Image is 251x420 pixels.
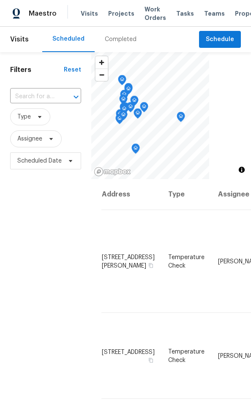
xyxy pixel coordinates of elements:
[116,109,124,122] div: Map marker
[91,52,209,179] canvas: Map
[120,102,128,116] div: Map marker
[120,90,128,103] div: Map marker
[119,94,128,108] div: Map marker
[102,349,155,355] span: [STREET_ADDRESS]
[94,167,131,177] a: Mapbox homepage
[131,144,140,157] div: Map marker
[10,90,57,103] input: Search for an address...
[119,110,128,123] div: Map marker
[52,35,85,43] div: Scheduled
[10,30,29,49] span: Visits
[177,112,185,125] div: Map marker
[17,135,42,143] span: Assignee
[95,56,108,69] button: Zoom in
[168,348,205,363] span: Temperature Check
[29,9,57,18] span: Maestro
[124,83,133,96] div: Map marker
[105,35,136,44] div: Completed
[126,102,135,115] div: Map marker
[206,34,234,45] span: Schedule
[145,5,166,22] span: Work Orders
[95,69,108,81] button: Zoom out
[176,11,194,17] span: Tasks
[199,31,241,48] button: Schedule
[134,108,142,122] div: Map marker
[101,179,161,210] th: Address
[237,165,247,175] button: Toggle attribution
[168,254,205,268] span: Temperature Check
[130,96,139,109] div: Map marker
[147,356,155,364] button: Copy Address
[239,165,244,174] span: Toggle attribution
[118,75,126,88] div: Map marker
[140,102,148,115] div: Map marker
[102,254,155,268] span: [STREET_ADDRESS][PERSON_NAME]
[147,261,155,269] button: Copy Address
[17,113,31,121] span: Type
[115,114,124,127] div: Map marker
[204,9,225,18] span: Teams
[124,84,133,97] div: Map marker
[64,66,81,74] div: Reset
[161,179,211,210] th: Type
[10,66,64,74] h1: Filters
[70,91,82,103] button: Open
[108,9,134,18] span: Projects
[17,157,62,165] span: Scheduled Date
[81,9,98,18] span: Visits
